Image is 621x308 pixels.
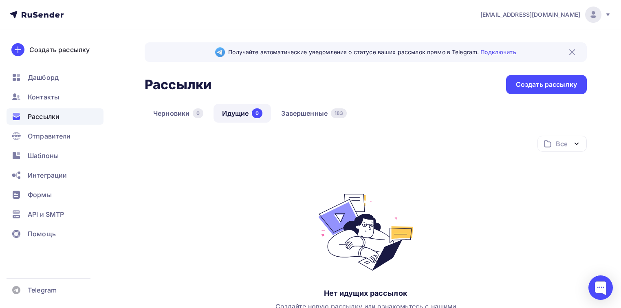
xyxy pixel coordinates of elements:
h2: Рассылки [145,77,211,93]
span: Контакты [28,92,59,102]
span: Помощь [28,229,56,239]
a: Дашборд [7,69,103,86]
a: Подключить [480,48,516,55]
span: Формы [28,190,52,200]
span: [EMAIL_ADDRESS][DOMAIN_NAME] [480,11,580,19]
a: Идущие0 [214,104,271,123]
a: Контакты [7,89,103,105]
div: Создать рассылку [516,80,577,89]
span: Получайте автоматические уведомления о статусе ваших рассылок прямо в Telegram. [228,48,516,56]
span: Дашборд [28,73,59,82]
div: Создать рассылку [29,45,90,55]
span: Рассылки [28,112,59,121]
a: Отправители [7,128,103,144]
img: Telegram [215,47,225,57]
span: API и SMTP [28,209,64,219]
button: Все [537,136,587,152]
div: Все [556,139,567,149]
span: Интеграции [28,170,67,180]
a: Рассылки [7,108,103,125]
span: Telegram [28,285,57,295]
div: 183 [331,108,347,118]
a: Завершенные183 [273,104,355,123]
a: [EMAIL_ADDRESS][DOMAIN_NAME] [480,7,611,23]
span: Шаблоны [28,151,59,161]
a: Формы [7,187,103,203]
span: Отправители [28,131,71,141]
div: Нет идущих рассылок [324,288,407,298]
div: 0 [193,108,203,118]
a: Шаблоны [7,147,103,164]
a: Черновики0 [145,104,212,123]
div: 0 [252,108,262,118]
